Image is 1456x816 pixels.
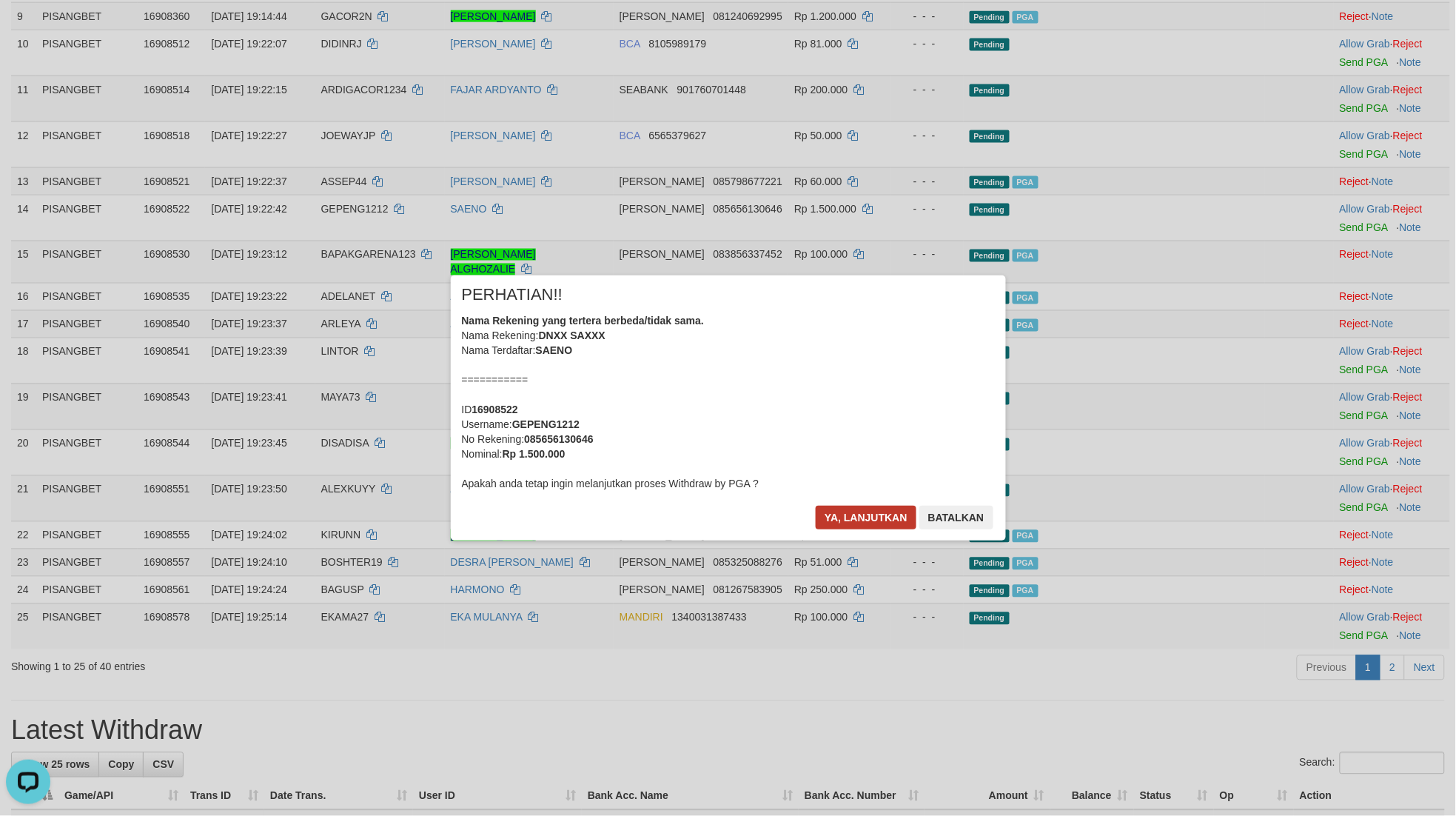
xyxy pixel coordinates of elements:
span: PERHATIAN!! [462,287,563,302]
b: SAENO [536,344,573,356]
b: 085656130646 [524,433,593,445]
button: Batalkan [919,506,993,529]
b: Nama Rekening yang tertera berbeda/tidak sama. [462,315,705,327]
button: Open LiveChat chat widget [6,6,50,50]
b: DNXX SAXXX [539,330,605,341]
div: Nama Rekening: Nama Terdaftar: =========== ID Username: No Rekening: Nominal: Apakah anda tetap i... [462,313,995,491]
button: Ya, lanjutkan [816,506,916,529]
b: Rp 1.500.000 [503,448,566,460]
b: 16908522 [472,404,518,415]
b: GEPENG1212 [512,418,580,430]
